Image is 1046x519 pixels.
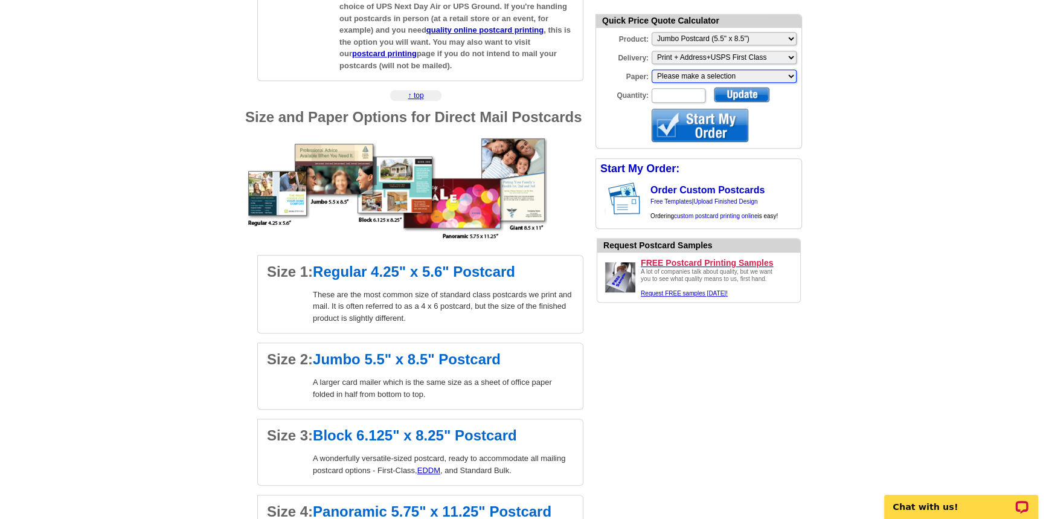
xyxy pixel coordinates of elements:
[267,351,313,367] span: Size 2:
[313,453,574,476] div: A wonderfully versatile-sized postcard, ready to accommodate all mailing postcard options - First...
[245,134,547,243] img: marketing postcards
[352,49,417,58] a: postcard printing
[602,259,638,295] img: Upload a design ready to be printed
[641,290,728,297] a: Request FREE samples [DATE]!
[596,179,606,219] img: background image for postcard
[596,68,650,82] label: Paper:
[596,87,650,101] label: Quantity:
[596,159,801,179] div: Start My Order:
[267,427,313,443] span: Size 3:
[596,31,650,45] label: Product:
[596,15,801,28] div: Quick Price Quote Calculator
[650,198,778,219] span: | Ordering is easy!
[417,466,440,475] a: EDDM
[267,428,574,443] h2: Block 6.125" x 8.25" Postcard
[267,352,574,367] h2: Jumbo 5.5" x 8.5" Postcard
[408,91,423,100] a: ↑ top
[876,481,1046,519] iframe: LiveChat chat widget
[641,268,780,297] div: A lot of companies talk about quality, but we want you to see what quality means to us, first hand.
[650,198,692,205] a: Free Templates
[313,289,574,324] div: These are the most common size of standard class postcards we print and mail. It is often referre...
[641,257,795,268] a: FREE Postcard Printing Samples
[267,504,574,519] h2: Panoramic 5.75" x 11.25" Postcard
[693,198,757,205] a: Upload Finished Design
[596,50,650,63] label: Delivery:
[650,185,765,195] a: Order Custom Postcards
[267,265,574,279] h2: Regular 4.25" x 5.6" Postcard
[426,25,544,34] a: quality online postcard printing
[603,239,800,252] div: Request Postcard Samples
[674,213,757,219] a: custom postcard printing online
[245,110,583,124] h2: Size and Paper Options for Direct Mail Postcards
[313,376,574,400] div: A larger card mailer which is the same size as a sheet of office paper folded in half from bottom...
[267,263,313,280] span: Size 1:
[606,179,649,219] img: post card showing stamp and address area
